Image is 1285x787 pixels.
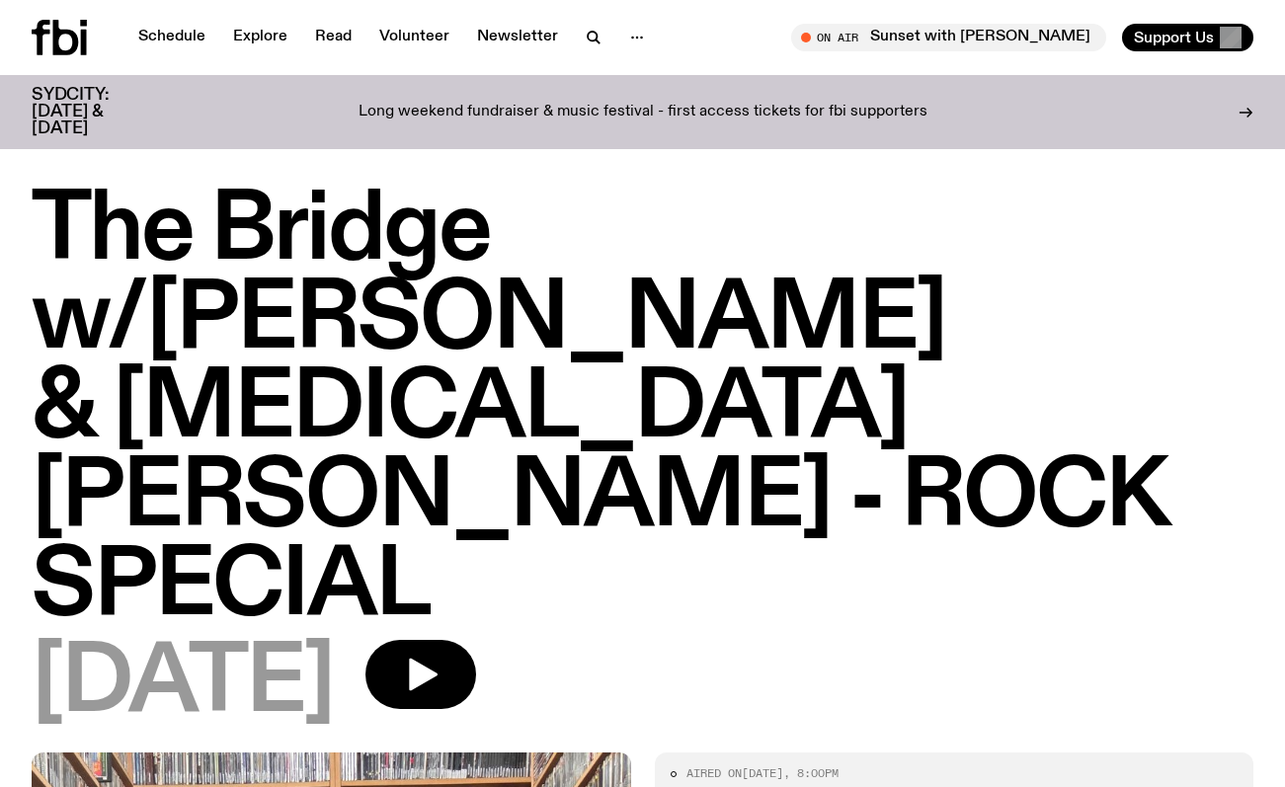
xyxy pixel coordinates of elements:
span: Support Us [1134,29,1214,46]
h1: The Bridge w/[PERSON_NAME] & [MEDICAL_DATA][PERSON_NAME] - ROCK SPECIAL [32,188,1253,632]
a: Newsletter [465,24,570,51]
a: Volunteer [367,24,461,51]
a: Explore [221,24,299,51]
h3: SYDCITY: [DATE] & [DATE] [32,87,158,137]
p: Long weekend fundraiser & music festival - first access tickets for fbi supporters [359,104,927,121]
span: [DATE] [742,765,783,781]
button: Support Us [1122,24,1253,51]
button: On AirSunset with [PERSON_NAME] [791,24,1106,51]
a: Read [303,24,363,51]
span: [DATE] [32,640,334,729]
span: , 8:00pm [783,765,839,781]
span: Aired on [686,765,742,781]
a: Schedule [126,24,217,51]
